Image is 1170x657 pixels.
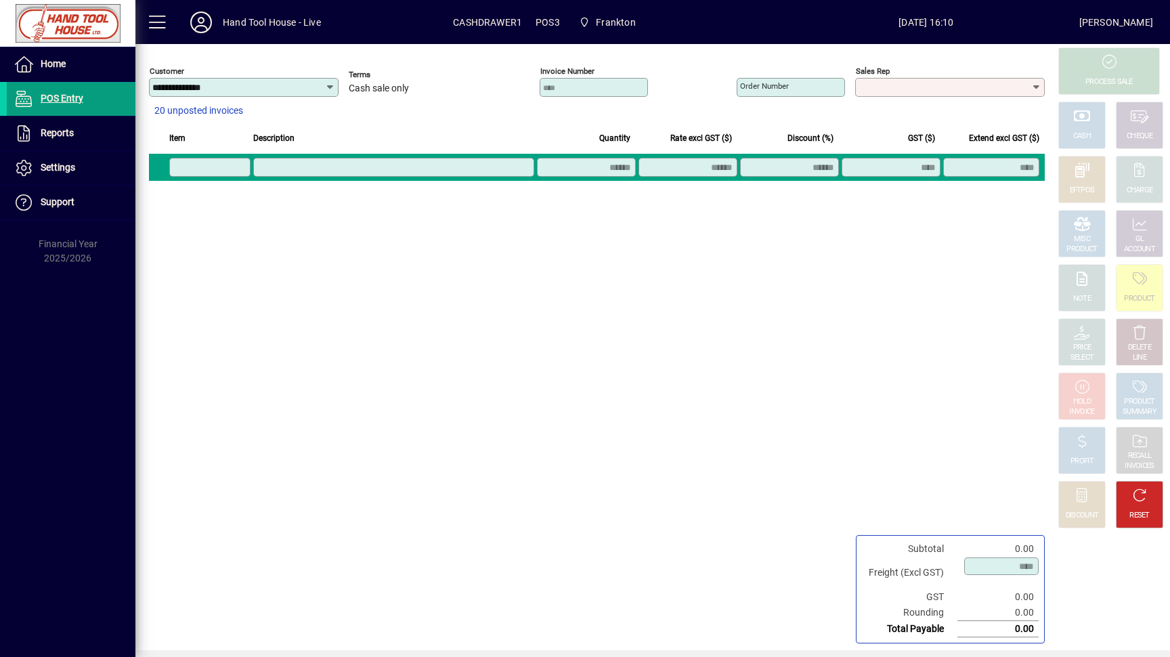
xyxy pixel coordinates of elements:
[453,12,522,33] span: CASHDRAWER1
[862,589,957,605] td: GST
[908,131,935,146] span: GST ($)
[573,10,641,35] span: Frankton
[349,83,409,94] span: Cash sale only
[1066,511,1098,521] div: DISCOUNT
[1070,353,1094,363] div: SELECT
[1129,511,1150,521] div: RESET
[1123,407,1156,417] div: SUMMARY
[596,12,635,33] span: Frankton
[599,131,630,146] span: Quantity
[41,127,74,138] span: Reports
[223,12,321,33] div: Hand Tool House - Live
[7,186,135,219] a: Support
[862,541,957,557] td: Subtotal
[1127,186,1153,196] div: CHARGE
[41,196,74,207] span: Support
[1128,451,1152,461] div: RECALL
[540,66,594,76] mat-label: Invoice number
[1127,131,1152,142] div: CHEQUE
[957,541,1039,557] td: 0.00
[154,104,243,118] span: 20 unposted invoices
[1124,397,1154,407] div: PRODUCT
[253,131,295,146] span: Description
[1128,343,1151,353] div: DELETE
[149,99,248,123] button: 20 unposted invoices
[1074,234,1090,245] div: MISC
[1069,407,1094,417] div: INVOICE
[957,605,1039,621] td: 0.00
[862,605,957,621] td: Rounding
[773,12,1079,33] span: [DATE] 16:10
[787,131,833,146] span: Discount (%)
[41,93,83,104] span: POS Entry
[670,131,732,146] span: Rate excl GST ($)
[1073,131,1091,142] div: CASH
[169,131,186,146] span: Item
[7,47,135,81] a: Home
[179,10,223,35] button: Profile
[1079,12,1153,33] div: [PERSON_NAME]
[41,162,75,173] span: Settings
[1070,457,1093,467] div: PROFIT
[1125,461,1154,471] div: INVOICES
[1073,397,1091,407] div: HOLD
[862,557,957,589] td: Freight (Excl GST)
[740,81,789,91] mat-label: Order number
[1085,77,1133,87] div: PROCESS SALE
[536,12,560,33] span: POS3
[1124,294,1154,304] div: PRODUCT
[7,151,135,185] a: Settings
[7,116,135,150] a: Reports
[856,66,890,76] mat-label: Sales rep
[1135,234,1144,245] div: GL
[1073,294,1091,304] div: NOTE
[862,621,957,637] td: Total Payable
[957,621,1039,637] td: 0.00
[1073,343,1091,353] div: PRICE
[957,589,1039,605] td: 0.00
[969,131,1039,146] span: Extend excl GST ($)
[41,58,66,69] span: Home
[150,66,184,76] mat-label: Customer
[1066,245,1097,255] div: PRODUCT
[349,70,430,79] span: Terms
[1124,245,1155,255] div: ACCOUNT
[1070,186,1095,196] div: EFTPOS
[1133,353,1146,363] div: LINE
